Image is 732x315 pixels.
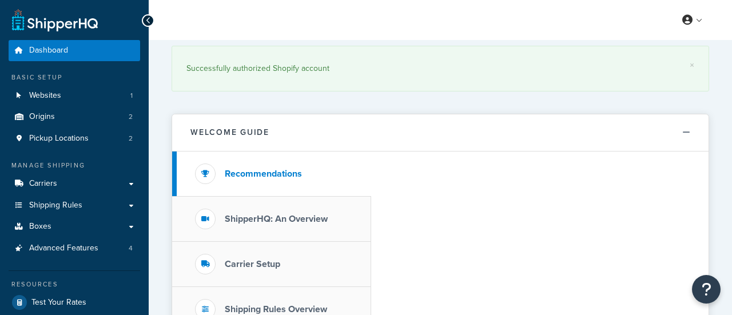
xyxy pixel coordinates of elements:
h2: Welcome Guide [190,128,269,137]
button: Welcome Guide [172,114,709,151]
a: Websites1 [9,85,140,106]
span: Advanced Features [29,244,98,253]
span: Carriers [29,179,57,189]
div: Basic Setup [9,73,140,82]
span: Shipping Rules [29,201,82,210]
li: Advanced Features [9,238,140,259]
span: Pickup Locations [29,134,89,143]
span: Test Your Rates [31,298,86,308]
span: 2 [129,134,133,143]
div: Manage Shipping [9,161,140,170]
a: Boxes [9,216,140,237]
h3: Recommendations [225,169,302,179]
a: Dashboard [9,40,140,61]
span: 2 [129,112,133,122]
a: Carriers [9,173,140,194]
div: Resources [9,280,140,289]
h3: ShipperHQ: An Overview [225,214,328,224]
span: 4 [129,244,133,253]
button: Open Resource Center [692,275,721,304]
a: × [690,61,694,70]
li: Pickup Locations [9,128,140,149]
li: Origins [9,106,140,127]
a: Pickup Locations2 [9,128,140,149]
a: Advanced Features4 [9,238,140,259]
span: Boxes [29,222,51,232]
h3: Carrier Setup [225,259,280,269]
span: 1 [130,91,133,101]
span: Origins [29,112,55,122]
div: Successfully authorized Shopify account [186,61,694,77]
a: Origins2 [9,106,140,127]
h3: Shipping Rules Overview [225,304,327,314]
span: Websites [29,91,61,101]
a: Shipping Rules [9,195,140,216]
span: Dashboard [29,46,68,55]
a: Test Your Rates [9,292,140,313]
li: Websites [9,85,140,106]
